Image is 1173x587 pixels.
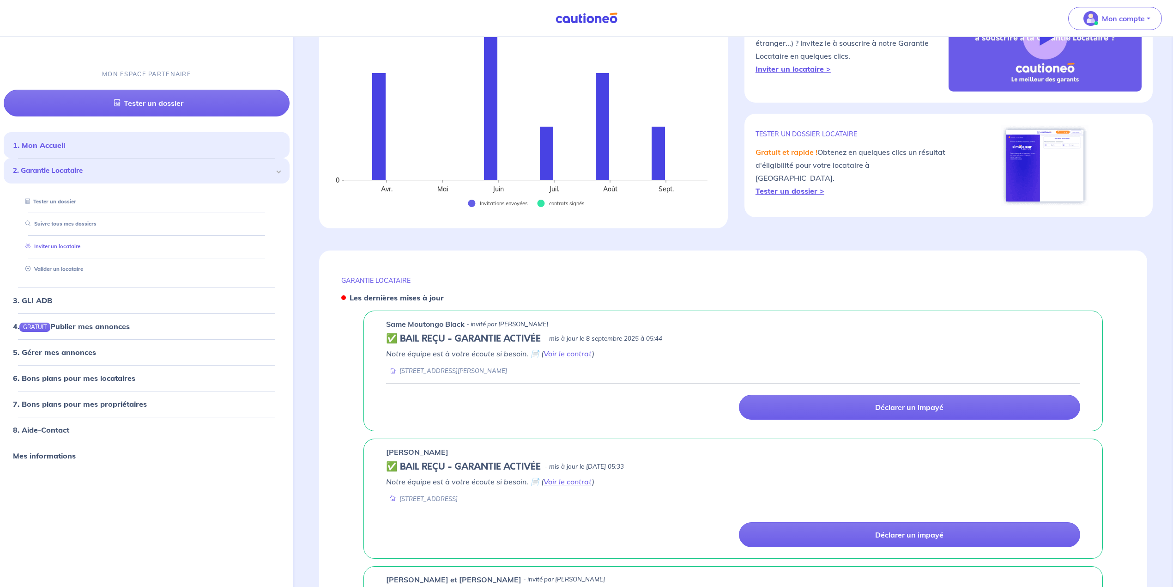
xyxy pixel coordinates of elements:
[739,522,1081,547] a: Déclarer un impayé
[552,12,621,24] img: Cautioneo
[544,334,662,343] p: - mis à jour le 8 septembre 2025 à 05:44
[4,136,290,154] div: 1. Mon Accueil
[386,367,507,375] div: [STREET_ADDRESS][PERSON_NAME]
[386,349,594,358] em: Notre équipe est à votre écoute si besoin. 📄 ( )
[739,395,1081,420] a: Déclarer un impayé
[875,403,943,412] p: Déclarer un impayé
[13,399,147,409] a: 7. Bons plans pour mes propriétaires
[4,446,290,465] div: Mes informations
[523,575,605,584] p: - invité par [PERSON_NAME]
[1068,7,1162,30] button: illu_account_valid_menu.svgMon compte
[756,186,824,196] a: Tester un dossier >
[466,320,548,329] p: - invité par [PERSON_NAME]
[13,451,76,460] a: Mes informations
[381,185,393,193] text: Avr.
[386,495,458,503] div: [STREET_ADDRESS]
[756,64,831,73] a: Inviter un locataire >
[386,333,541,344] h5: ✅ BAIL REÇU - GARANTIE ACTIVÉE
[336,176,339,184] text: 0
[102,70,191,79] p: MON ESPACE PARTENAIRE
[549,185,559,193] text: Juil.
[659,185,674,193] text: Sept.
[386,461,541,472] h5: ✅ BAIL REÇU - GARANTIE ACTIVÉE
[4,395,290,413] div: 7. Bons plans pour mes propriétaires
[22,198,76,205] a: Tester un dossier
[386,477,594,486] em: Notre équipe est à votre écoute si besoin. 📄 ( )
[875,530,943,539] p: Déclarer un impayé
[544,462,624,471] p: - mis à jour le [DATE] 05:33
[350,293,444,302] strong: Les dernières mises à jour
[13,165,273,176] span: 2. Garantie Locataire
[4,369,290,387] div: 6. Bons plans pour mes locataires
[756,147,817,157] em: Gratuit et rapide !
[13,373,135,383] a: 6. Bons plans pour mes locataires
[4,90,290,116] a: Tester un dossier
[13,141,65,150] a: 1. Mon Accueil
[13,322,130,331] a: 4.GRATUITPublier mes annonces
[4,158,290,183] div: 2. Garantie Locataire
[1102,13,1145,24] p: Mon compte
[492,185,504,193] text: Juin
[1001,125,1088,206] img: simulateur.png
[756,130,949,138] p: TESTER un dossier locataire
[13,348,96,357] a: 5. Gérer mes annonces
[386,333,1080,344] div: state: CONTRACT-VALIDATED, Context: IN-MANAGEMENT,IN-MANAGEMENT
[756,146,949,197] p: Obtenez en quelques clics un résultat d'éligibilité pour votre locataire à [GEOGRAPHIC_DATA].
[15,239,278,254] div: Inviter un locataire
[386,318,465,330] p: Same Moutongo Black
[341,276,1125,285] p: GARANTIE LOCATAIRE
[4,291,290,310] div: 3. GLI ADB
[756,11,949,75] p: (cdd, indépendant, retraité, étudiant étranger...) ? Invitez le à souscrire à notre Garantie Loca...
[603,185,617,193] text: Août
[13,296,52,305] a: 3. GLI ADB
[4,343,290,361] div: 5. Gérer mes annonces
[1083,11,1098,26] img: illu_account_valid_menu.svg
[386,446,448,458] p: [PERSON_NAME]
[544,349,592,358] a: Voir le contrat
[386,461,1080,472] div: state: CONTRACT-VALIDATED, Context: IN-MANAGEMENT,IN-MANAGEMENT
[13,425,69,434] a: 8. Aide-Contact
[22,243,80,250] a: Inviter un locataire
[4,317,290,336] div: 4.GRATUITPublier mes annonces
[437,185,448,193] text: Mai
[22,266,83,272] a: Valider un locataire
[386,574,521,585] p: [PERSON_NAME] et [PERSON_NAME]
[15,216,278,232] div: Suivre tous mes dossiers
[544,477,592,486] a: Voir le contrat
[15,262,278,277] div: Valider un locataire
[15,194,278,209] div: Tester un dossier
[22,220,97,227] a: Suivre tous mes dossiers
[4,421,290,439] div: 8. Aide-Contact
